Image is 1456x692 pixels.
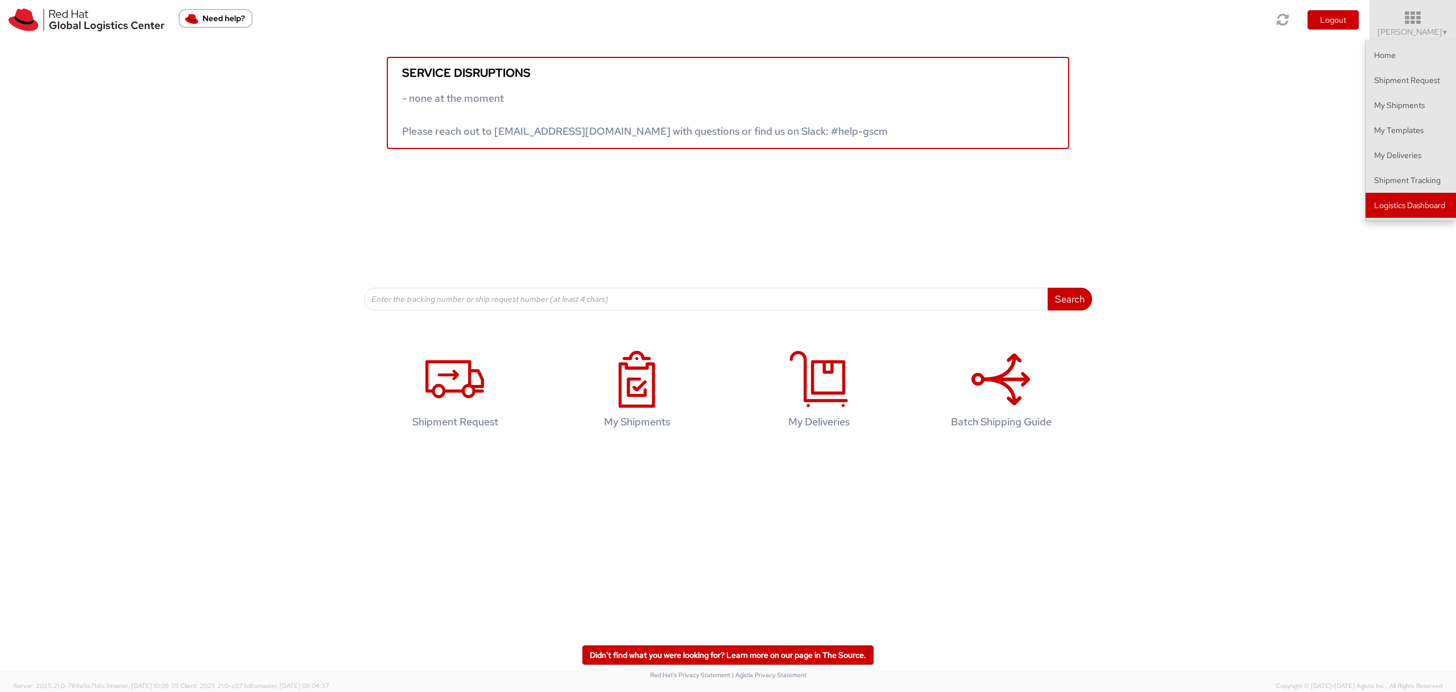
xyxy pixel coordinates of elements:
[1442,28,1449,37] span: ▼
[364,288,1048,310] input: Enter the tracking number or ship request number (at least 4 chars)
[109,682,179,690] span: master, [DATE] 10:09:35
[382,416,528,428] h4: Shipment Request
[179,9,253,28] button: Need help?
[928,416,1074,428] h4: Batch Shipping Guide
[650,671,730,679] a: Red Hat's Privacy Statement
[1366,93,1456,118] a: My Shipments
[1366,43,1456,68] a: Home
[1366,193,1456,218] a: Logistics Dashboard
[402,92,888,138] span: - none at the moment Please reach out to [EMAIL_ADDRESS][DOMAIN_NAME] with questions or find us o...
[1366,168,1456,193] a: Shipment Tracking
[258,682,329,690] span: master, [DATE] 08:04:37
[746,416,892,428] h4: My Deliveries
[180,682,329,690] span: Client: 2025.21.0-c073d8a
[916,339,1086,445] a: Batch Shipping Guide
[9,9,164,31] img: rh-logistics-00dfa346123c4ec078e1.svg
[1366,118,1456,143] a: My Templates
[1366,68,1456,93] a: Shipment Request
[582,645,874,665] a: Didn't find what you were looking for? Learn more on our page in The Source.
[564,416,710,428] h4: My Shipments
[370,339,540,445] a: Shipment Request
[402,67,1054,79] h5: Service disruptions
[1378,27,1449,37] span: [PERSON_NAME]
[552,339,722,445] a: My Shipments
[1048,288,1092,310] button: Search
[14,682,179,690] span: Server: 2025.21.0-769a9a7b8c3
[387,57,1069,149] a: Service disruptions - none at the moment Please reach out to [EMAIL_ADDRESS][DOMAIN_NAME] with qu...
[1308,10,1359,30] button: Logout
[1366,143,1456,168] a: My Deliveries
[734,339,904,445] a: My Deliveries
[1276,682,1442,691] span: Copyright © [DATE]-[DATE] Agistix Inc., All Rights Reserved
[732,671,806,679] a: | Agistix Privacy Statement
